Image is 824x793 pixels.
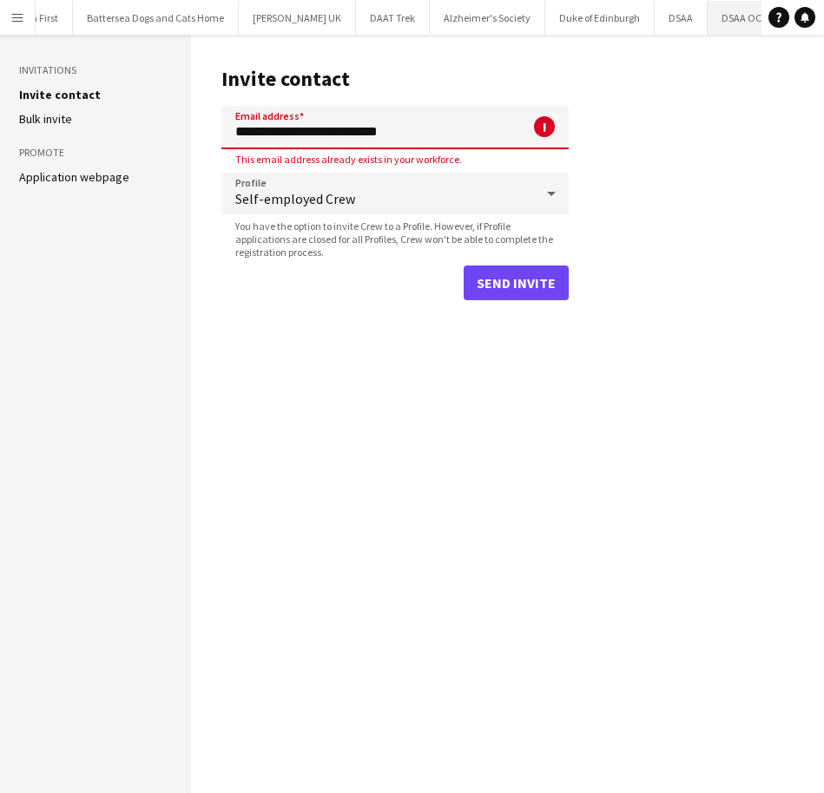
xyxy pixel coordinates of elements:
span: Self-employed Crew [235,190,534,207]
button: [PERSON_NAME] UK [239,1,356,35]
span: You have the option to invite Crew to a Profile. However, if Profile applications are closed for ... [221,220,569,259]
button: DSAA OCR [708,1,781,35]
h1: Invite contact [221,66,569,92]
a: Bulk invite [19,111,72,127]
button: DAAT Trek [356,1,430,35]
a: Application webpage [19,169,129,185]
h3: Invitations [19,62,172,78]
h3: Promote [19,145,172,161]
a: Invite contact [19,87,101,102]
button: Battersea Dogs and Cats Home [73,1,239,35]
button: Send invite [464,265,569,300]
button: Duke of Edinburgh [545,1,655,35]
button: Alzheimer's Society [430,1,545,35]
span: This email address already exists in your workforce. [221,153,476,166]
button: DSAA [655,1,708,35]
